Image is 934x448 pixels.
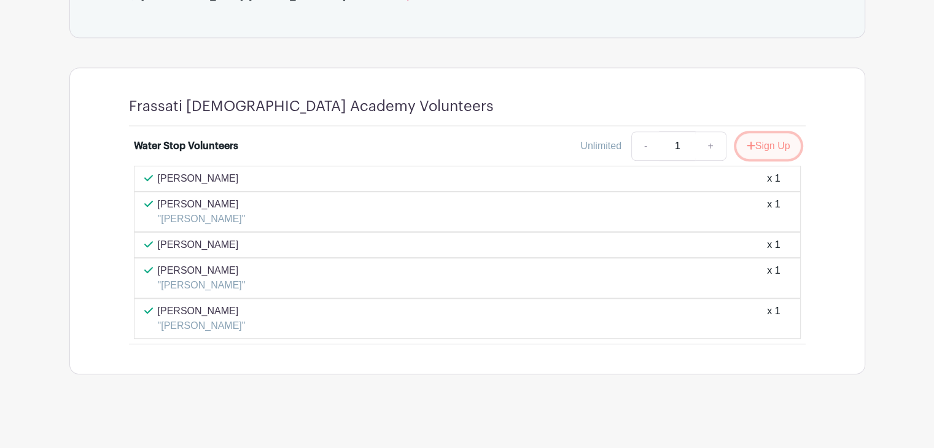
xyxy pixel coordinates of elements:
p: [PERSON_NAME] [158,304,246,319]
p: "[PERSON_NAME]" [158,212,246,226]
div: x 1 [767,171,780,186]
div: x 1 [767,304,780,333]
div: Unlimited [580,139,621,153]
a: + [695,131,726,161]
p: "[PERSON_NAME]" [158,319,246,333]
p: [PERSON_NAME] [158,197,246,212]
p: [PERSON_NAME] [158,263,246,278]
a: - [631,131,660,161]
div: Water Stop Volunteers [134,139,238,153]
div: x 1 [767,263,780,293]
p: [PERSON_NAME] [158,171,239,186]
button: Sign Up [736,133,801,159]
h4: Frassati [DEMOGRAPHIC_DATA] Academy Volunteers [129,98,494,115]
div: x 1 [767,197,780,226]
div: x 1 [767,238,780,252]
p: "[PERSON_NAME]" [158,278,246,293]
p: [PERSON_NAME] [158,238,239,252]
